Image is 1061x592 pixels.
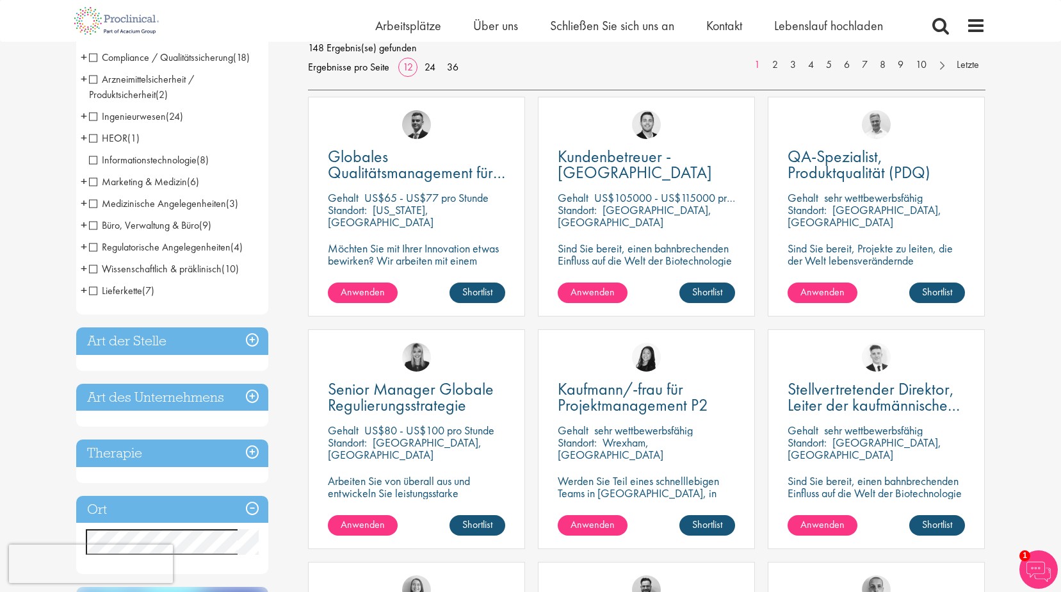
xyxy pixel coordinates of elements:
[233,51,250,64] span: (18)
[788,515,857,536] a: Anwenden
[558,242,735,315] p: Sind Sie bereit, einen bahnbrechenden Einfluss auf die Welt der Biotechnologie zu setzen? Werden ...
[131,131,140,145] span: 1)
[89,131,131,145] span: HEOR(
[197,153,209,167] span: (8)
[788,145,930,183] span: QA-Spezialist, Produktqualität (PDQ)
[328,423,359,438] span: Gehalt
[558,378,708,416] span: Kaufmann/-frau für Projektmanagement P2
[364,423,494,438] p: US$80 - US$100 pro Stunde
[9,545,173,583] iframe: reCAPTCHA
[89,175,199,188] span: Marketing & Medkommunikation
[679,283,735,303] a: Shortlist
[89,262,222,275] span: Wissenschaftlich & präklinisch
[788,475,965,548] p: Sind Sie bereit, einen bahnbrechenden Einfluss auf die Welt der Biotechnologie zu setzen? Werden ...
[81,128,87,147] span: +
[328,515,398,536] a: Anwenden
[558,202,597,217] span: Standort:
[862,343,891,372] img: Nicolas Daniel
[89,131,140,145] span: HEOR
[802,58,820,72] a: 4
[341,285,385,299] span: Anwenden
[328,378,494,416] span: Senior Manager Globale Regulierungsstrategie
[328,435,482,462] p: [GEOGRAPHIC_DATA], [GEOGRAPHIC_DATA]
[800,518,845,531] span: Anwenden
[706,17,742,34] a: Kontakt
[364,190,489,205] p: US$65 - US$77 pro Stunde
[402,110,431,139] a: Alex Bill
[788,190,818,205] span: Gehalt
[89,51,250,64] span: Compliance / Qualitätssicherung
[788,202,827,217] span: Standort:
[222,262,239,275] span: (10)
[89,240,231,254] span: Regulatorische Angelegenheiten
[788,283,857,303] a: Anwenden
[328,190,359,205] span: Gehalt
[862,110,891,139] img: Joshua Bye
[820,58,838,72] a: 5
[89,153,197,167] span: Informationstechnologie
[89,110,166,123] span: Ingenieurwesen
[81,106,87,126] span: +
[838,58,856,72] a: 6
[473,17,518,34] a: Über uns
[1019,550,1030,561] span: 1
[632,343,661,372] img: Numhom Sudsok
[89,218,199,232] span: Büro, Verwaltung & Büro
[788,149,965,181] a: QA-Spezialist, Produktqualität (PDQ)
[909,283,965,303] a: Shortlist
[89,153,209,167] span: Informationstechnologie
[328,381,505,413] a: Senior Manager Globale Regulierungsstrategie
[550,17,674,34] span: Schließen Sie sich uns an
[571,518,615,531] span: Anwenden
[89,197,238,210] span: Medizinische Angelegenheiten
[328,283,398,303] a: Anwenden
[328,242,505,315] p: Möchten Sie mit Ihrer Innovation etwas bewirken? Wir arbeiten mit einem etablierten Pharmaunterne...
[558,475,735,560] p: Werden Sie Teil eines schnelllebigen Teams in [GEOGRAPHIC_DATA], in dem Ihre Projektfähigkeiten u...
[328,435,367,450] span: Standort:
[81,69,87,88] span: +
[341,518,385,531] span: Anwenden
[81,237,87,256] span: +
[788,242,965,315] p: Sind Sie bereit, Projekte zu leiten, die der Welt lebensverändernde Behandlungen bringen? Begleit...
[199,218,211,232] span: (9)
[679,515,735,536] a: Shortlist
[748,58,766,72] a: 1
[855,58,874,72] a: 7
[788,435,941,462] p: [GEOGRAPHIC_DATA], [GEOGRAPHIC_DATA]
[142,284,154,297] span: (7)
[89,197,226,210] span: Medizinische Angelegenheiten
[788,378,960,432] span: Stellvertretender Direktor, Leiter der kaufmännischen Ausbildung
[166,110,183,123] span: (24)
[788,381,965,413] a: Stellvertretender Direktor, Leiter der kaufmännischen Ausbildung
[594,190,753,205] p: US$105000 - US$115000 pro Jahr
[156,88,168,101] span: (2)
[766,58,784,72] a: 2
[402,343,431,372] a: Janelle Jones
[328,475,505,560] p: Arbeiten Sie von überall aus und entwickeln Sie leistungsstarke Strategien, die zu Ergebnissen fü...
[89,72,194,101] span: Arzneimittelsicherheit / Produktsicherheit
[89,51,233,64] span: Compliance / Qualitätssicherung
[375,17,441,34] span: Arbeitsplätze
[558,515,628,536] a: Anwenden
[824,423,923,438] p: sehr wettbewerbsfähig
[450,283,505,303] a: Shortlist
[328,202,367,217] span: Standort:
[76,384,268,411] h3: Art des Unternehmens
[950,58,985,72] a: Letzte
[450,515,505,536] a: Shortlist
[76,327,268,355] h3: Art der Stelle
[909,58,933,72] a: 10
[788,435,827,450] span: Standort:
[558,202,711,229] p: [GEOGRAPHIC_DATA], [GEOGRAPHIC_DATA]
[398,60,417,74] a: 12
[558,190,588,205] span: Gehalt
[909,515,965,536] a: Shortlist
[632,110,661,139] img: Parker Jensen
